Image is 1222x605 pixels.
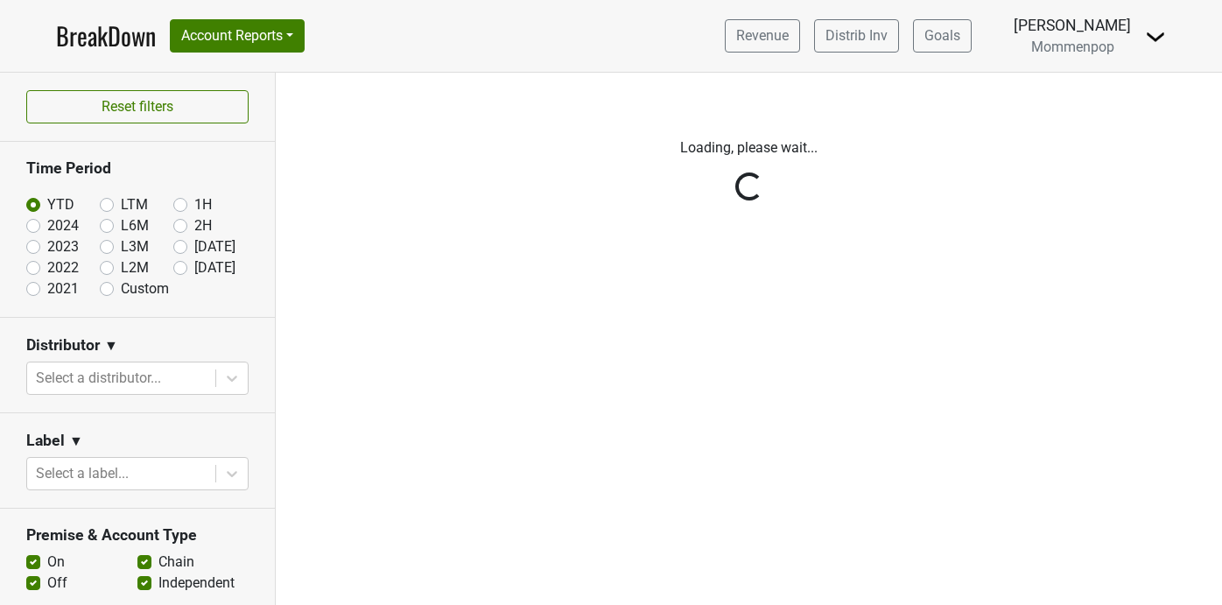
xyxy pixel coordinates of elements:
[56,18,156,54] a: BreakDown
[1145,26,1166,47] img: Dropdown Menu
[814,19,899,53] a: Distrib Inv
[725,19,800,53] a: Revenue
[170,19,305,53] button: Account Reports
[289,137,1209,158] p: Loading, please wait...
[913,19,972,53] a: Goals
[1031,39,1114,55] span: Mommenpop
[1014,14,1131,37] div: [PERSON_NAME]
